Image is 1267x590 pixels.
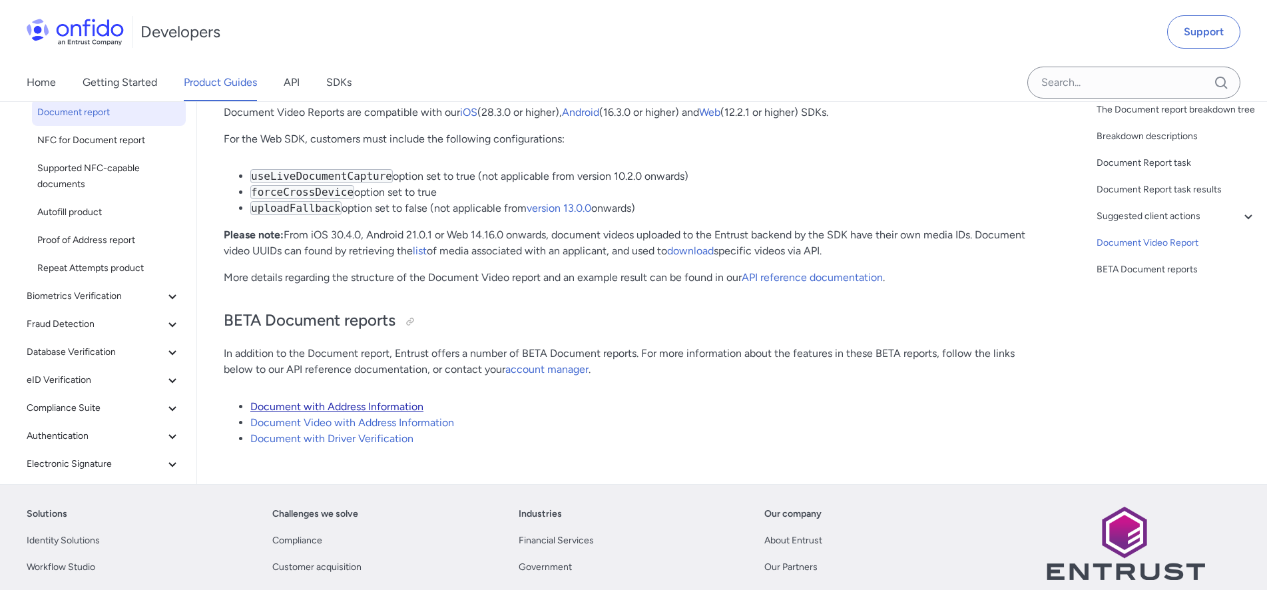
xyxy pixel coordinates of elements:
[460,106,477,119] a: iOS
[27,288,164,304] span: Biometrics Verification
[27,400,164,416] span: Compliance Suite
[32,127,186,154] a: NFC for Document report
[1167,15,1240,49] a: Support
[667,244,714,257] a: download
[184,64,257,101] a: Product Guides
[224,227,1041,259] p: From iOS 30.4.0, Android 21.0.1 or Web 14.16.0 onwards, document videos uploaded to the Entrust b...
[527,202,591,214] a: version 13.0.0
[37,133,180,148] span: NFC for Document report
[284,64,300,101] a: API
[764,533,822,549] a: About Entrust
[21,395,186,422] button: Compliance Suite
[37,105,180,121] span: Document report
[27,19,124,45] img: Onfido Logo
[27,344,164,360] span: Database Verification
[1097,182,1256,198] a: Document Report task results
[1027,67,1240,99] input: Onfido search input field
[519,506,562,522] a: Industries
[742,271,883,284] a: API reference documentation
[505,363,589,376] a: account manager
[224,346,1041,378] p: In addition to the Document report, Entrust offers a number of BETA Document reports. For more in...
[21,423,186,449] button: Authentication
[519,559,572,575] a: Government
[37,260,180,276] span: Repeat Attempts product
[224,131,1041,147] p: For the Web SDK, customers must include the following configurations:
[21,367,186,394] button: eID Verification
[32,199,186,226] a: Autofill product
[250,416,454,429] a: Document Video with Address Information
[224,310,1041,332] h2: BETA Document reports
[562,106,599,119] a: Android
[27,428,164,444] span: Authentication
[699,106,720,119] a: Web
[27,64,56,101] a: Home
[250,168,1041,184] li: option set to true (not applicable from version 10.2.0 onwards)
[250,185,354,199] code: forceCrossDevice
[21,283,186,310] button: Biometrics Verification
[1097,208,1256,224] a: Suggested client actions
[1097,155,1256,171] a: Document Report task
[250,432,413,445] a: Document with Driver Verification
[21,311,186,338] button: Fraud Detection
[224,228,284,241] strong: Please note:
[764,506,822,522] a: Our company
[27,372,164,388] span: eID Verification
[250,201,342,215] code: uploadFallback
[37,232,180,248] span: Proof of Address report
[1097,102,1256,118] a: The Document report breakdown tree
[1045,506,1205,580] img: Entrust logo
[272,506,358,522] a: Challenges we solve
[32,227,186,254] a: Proof of Address report
[250,200,1041,216] li: option set to false (not applicable from onwards)
[21,339,186,366] button: Database Verification
[1097,129,1256,145] a: Breakdown descriptions
[272,533,322,549] a: Compliance
[250,184,1041,200] li: option set to true
[32,255,186,282] a: Repeat Attempts product
[140,21,220,43] h1: Developers
[413,244,427,257] a: list
[37,204,180,220] span: Autofill product
[250,400,423,413] a: Document with Address Information
[27,456,164,472] span: Electronic Signature
[27,506,67,522] a: Solutions
[519,533,594,549] a: Financial Services
[27,559,95,575] a: Workflow Studio
[32,155,186,198] a: Supported NFC-capable documents
[326,64,352,101] a: SDKs
[224,105,1041,121] p: Document Video Reports are compatible with our (28.3.0 or higher), (16.3.0 or higher) and (12.2.1...
[83,64,157,101] a: Getting Started
[250,169,393,183] code: useLiveDocumentCapture
[37,160,180,192] span: Supported NFC-capable documents
[1097,235,1256,251] a: Document Video Report
[21,451,186,477] button: Electronic Signature
[32,99,186,126] a: Document report
[27,533,100,549] a: Identity Solutions
[1097,262,1256,278] a: BETA Document reports
[272,559,362,575] a: Customer acquisition
[224,270,1041,286] p: More details regarding the structure of the Document Video report and an example result can be fo...
[27,316,164,332] span: Fraud Detection
[764,559,818,575] a: Our Partners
